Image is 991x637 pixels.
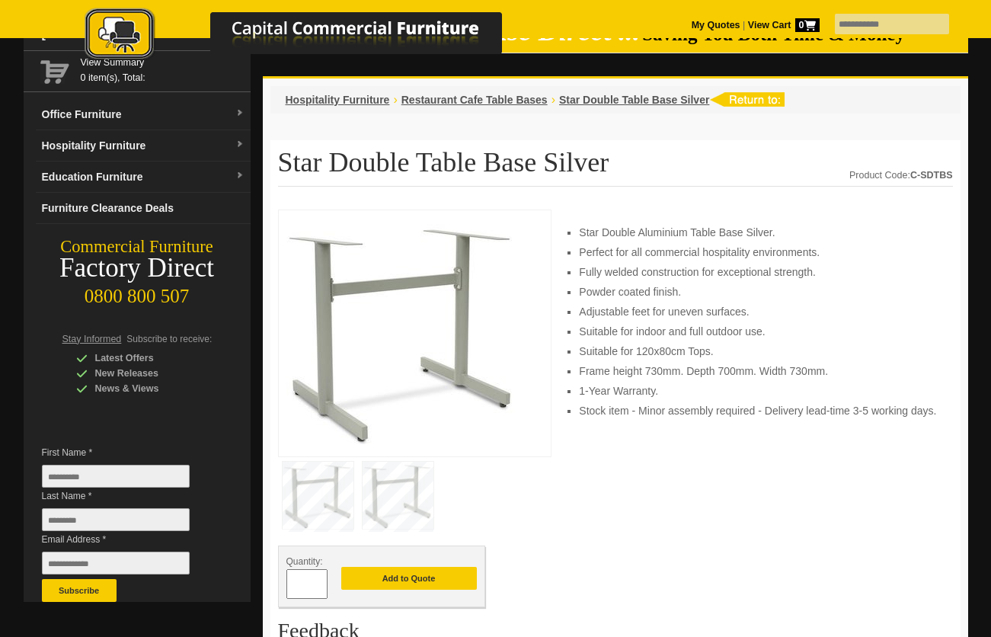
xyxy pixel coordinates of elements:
[551,92,555,107] li: ›
[76,366,221,381] div: New Releases
[42,552,190,575] input: Email Address *
[36,193,251,224] a: Furniture Clearance Deals
[42,488,213,504] span: Last Name *
[559,94,709,106] a: Star Double Table Base Silver
[579,363,937,379] li: Frame height 730mm. Depth 700mm. Width 730mm.
[235,109,245,118] img: dropdown
[579,383,937,399] li: 1-Year Warranty.
[126,334,212,344] span: Subscribe to receive:
[42,579,117,602] button: Subscribe
[748,20,820,30] strong: View Cart
[579,284,937,299] li: Powder coated finish.
[579,304,937,319] li: Adjustable feet for uneven surfaces.
[36,99,251,130] a: Office Furnituredropdown
[42,532,213,547] span: Email Address *
[62,334,122,344] span: Stay Informed
[745,20,819,30] a: View Cart0
[36,162,251,193] a: Education Furnituredropdown
[43,8,576,68] a: Capital Commercial Furniture Logo
[579,324,937,339] li: Suitable for indoor and full outdoor use.
[795,18,820,32] span: 0
[76,381,221,396] div: News & Views
[849,168,952,183] div: Product Code:
[24,236,251,258] div: Commercial Furniture
[579,225,937,240] li: Star Double Aluminium Table Base Silver.
[401,94,548,106] a: Restaurant Cafe Table Bases
[579,245,937,260] li: Perfect for all commercial hospitality environments.
[579,403,937,418] li: Stock item - Minor assembly required - Delivery lead-time 3-5 working days.
[235,140,245,149] img: dropdown
[42,445,213,460] span: First Name *
[286,218,515,444] img: Star Double Table Base Silver
[393,92,397,107] li: ›
[235,171,245,181] img: dropdown
[341,567,477,590] button: Add to Quote
[36,130,251,162] a: Hospitality Furnituredropdown
[76,351,221,366] div: Latest Offers
[692,20,740,30] a: My Quotes
[709,92,785,107] img: return to
[42,508,190,531] input: Last Name *
[24,258,251,279] div: Factory Direct
[286,556,323,567] span: Quantity:
[579,264,937,280] li: Fully welded construction for exceptional strength.
[24,278,251,307] div: 0800 800 507
[579,344,937,359] li: Suitable for 120x80cm Tops.
[910,170,953,181] strong: C-SDTBS
[43,8,576,63] img: Capital Commercial Furniture Logo
[286,94,390,106] a: Hospitality Furniture
[278,148,953,187] h1: Star Double Table Base Silver
[42,465,190,488] input: First Name *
